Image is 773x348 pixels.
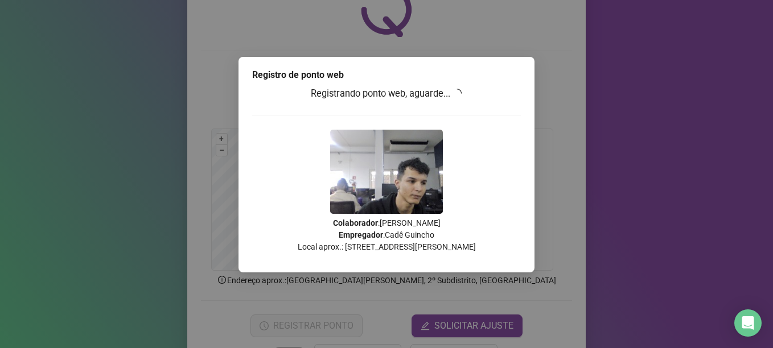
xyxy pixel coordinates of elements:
span: loading [451,87,464,100]
h3: Registrando ponto web, aguarde... [252,86,521,101]
div: Open Intercom Messenger [734,309,762,337]
div: Registro de ponto web [252,68,521,82]
strong: Colaborador [333,218,378,227]
p: : [PERSON_NAME] : Cadê Guincho Local aprox.: [STREET_ADDRESS][PERSON_NAME] [252,217,521,253]
strong: Empregador [339,230,383,239]
img: Z [330,130,443,214]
